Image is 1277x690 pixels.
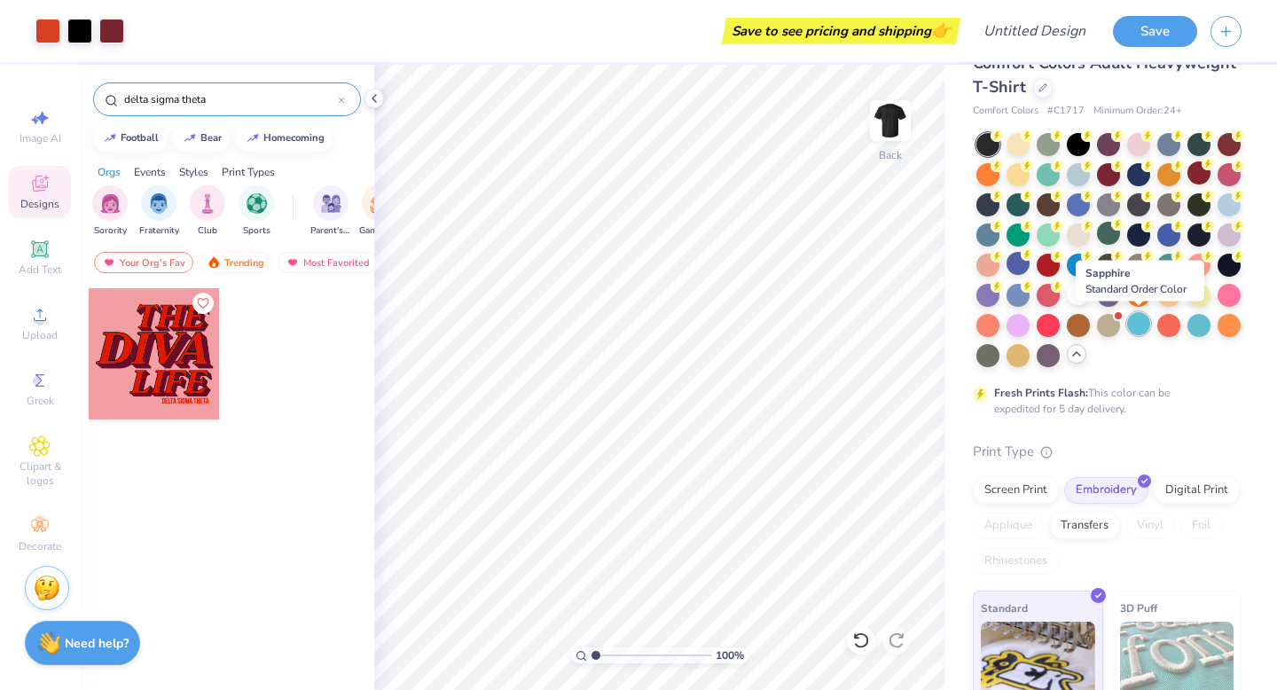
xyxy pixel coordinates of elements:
[359,185,400,238] div: filter for Game Day
[370,193,390,214] img: Game Day Image
[236,125,333,152] button: homecoming
[973,513,1044,539] div: Applique
[121,133,159,143] div: football
[973,548,1059,575] div: Rhinestones
[1085,282,1187,296] span: Standard Order Color
[1093,104,1182,119] span: Minimum Order: 24 +
[931,20,951,41] span: 👉
[183,133,197,144] img: trend_line.gif
[1076,261,1204,302] div: Sapphire
[873,103,908,138] img: Back
[973,104,1038,119] span: Comfort Colors
[981,599,1028,617] span: Standard
[9,459,71,488] span: Clipart & logos
[239,185,274,238] div: filter for Sports
[726,18,956,44] div: Save to see pricing and shipping
[222,164,275,180] div: Print Types
[198,224,217,238] span: Club
[359,224,400,238] span: Game Day
[716,647,744,663] span: 100 %
[200,133,222,143] div: bear
[93,125,167,152] button: football
[134,164,166,180] div: Events
[94,252,193,273] div: Your Org's Fav
[139,185,179,238] div: filter for Fraternity
[65,635,129,652] strong: Need help?
[310,185,351,238] div: filter for Parent's Weekend
[310,224,351,238] span: Parent's Weekend
[92,185,128,238] div: filter for Sorority
[1180,513,1222,539] div: Foil
[310,185,351,238] button: filter button
[190,185,225,238] button: filter button
[994,386,1088,400] strong: Fresh Prints Flash:
[20,197,59,211] span: Designs
[1125,513,1175,539] div: Vinyl
[973,442,1242,462] div: Print Type
[100,193,121,214] img: Sorority Image
[359,185,400,238] button: filter button
[247,193,267,214] img: Sports Image
[199,252,272,273] div: Trending
[102,256,116,269] img: most_fav.gif
[1113,16,1197,47] button: Save
[1064,477,1148,504] div: Embroidery
[27,394,54,408] span: Greek
[92,185,128,238] button: filter button
[173,125,230,152] button: bear
[94,224,127,238] span: Sorority
[22,328,58,342] span: Upload
[207,256,221,269] img: trending.gif
[19,263,61,277] span: Add Text
[1120,599,1157,617] span: 3D Puff
[149,193,168,214] img: Fraternity Image
[994,385,1212,417] div: This color can be expedited for 5 day delivery.
[243,224,270,238] span: Sports
[103,133,117,144] img: trend_line.gif
[973,477,1059,504] div: Screen Print
[122,90,338,108] input: Try "Alpha"
[19,539,61,553] span: Decorate
[286,256,300,269] img: most_fav.gif
[139,185,179,238] button: filter button
[879,147,902,163] div: Back
[179,164,208,180] div: Styles
[246,133,260,144] img: trend_line.gif
[192,293,214,314] button: Like
[1154,477,1240,504] div: Digital Print
[239,185,274,238] button: filter button
[98,164,121,180] div: Orgs
[321,193,341,214] img: Parent's Weekend Image
[190,185,225,238] div: filter for Club
[139,224,179,238] span: Fraternity
[969,13,1100,49] input: Untitled Design
[198,193,217,214] img: Club Image
[1049,513,1120,539] div: Transfers
[278,252,378,273] div: Most Favorited
[1047,104,1085,119] span: # C1717
[20,131,61,145] span: Image AI
[263,133,325,143] div: homecoming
